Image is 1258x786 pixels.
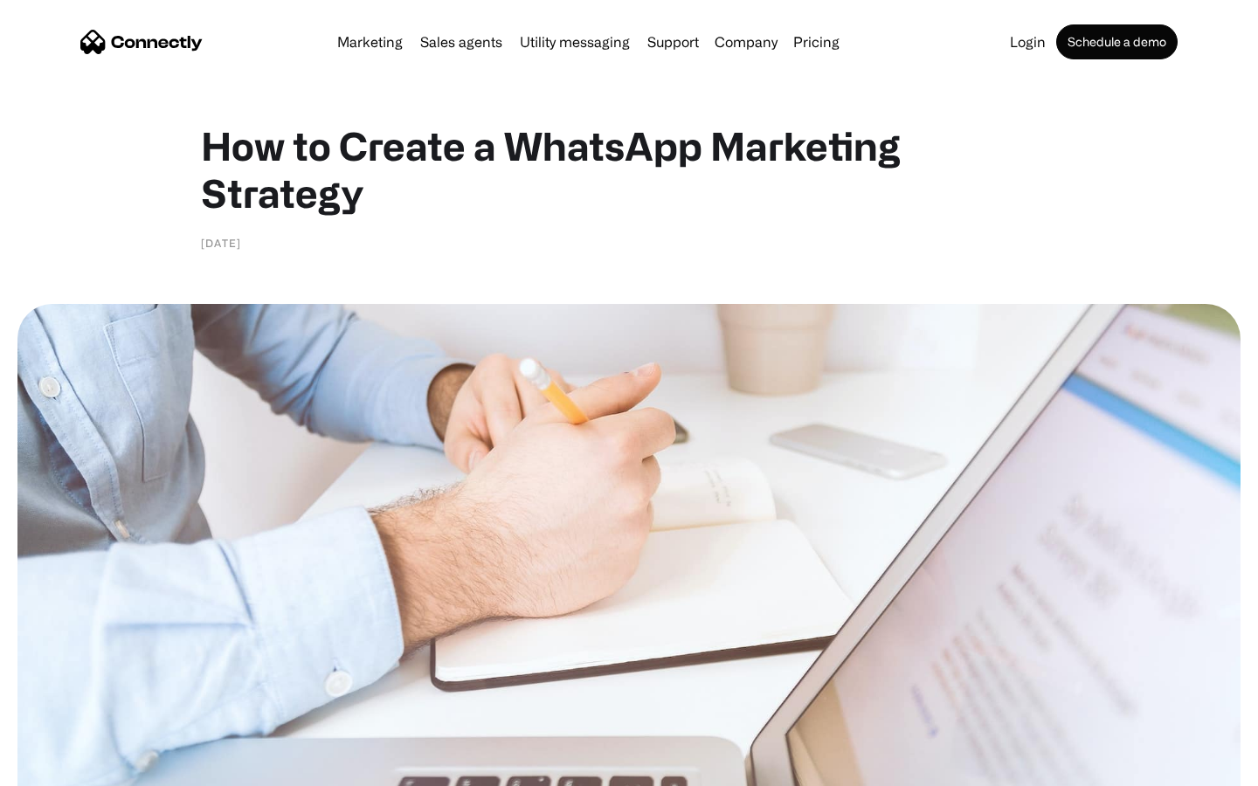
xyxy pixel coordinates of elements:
a: Utility messaging [513,35,637,49]
aside: Language selected: English [17,755,105,780]
div: Company [715,30,778,54]
a: Login [1003,35,1053,49]
a: Marketing [330,35,410,49]
div: [DATE] [201,234,241,252]
a: Schedule a demo [1056,24,1178,59]
h1: How to Create a WhatsApp Marketing Strategy [201,122,1057,217]
a: Support [640,35,706,49]
a: Pricing [786,35,847,49]
ul: Language list [35,755,105,780]
a: Sales agents [413,35,509,49]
